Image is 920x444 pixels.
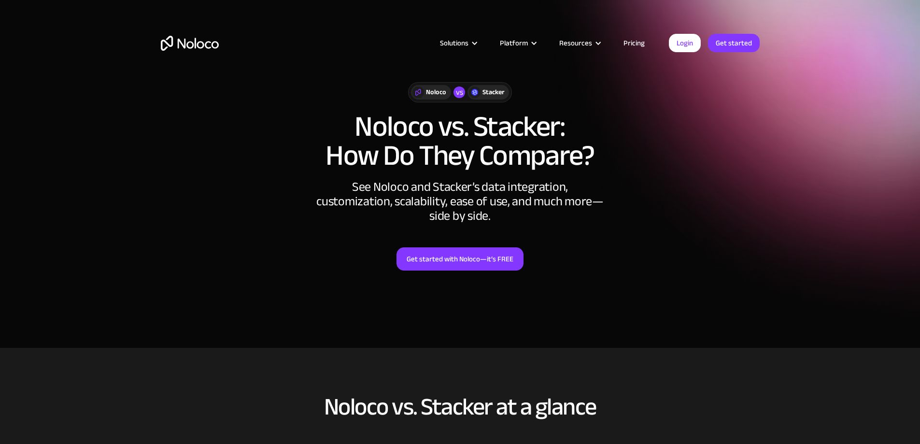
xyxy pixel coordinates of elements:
a: home [161,36,219,51]
a: Pricing [611,37,657,49]
a: Get started [708,34,760,52]
a: Get started with Noloco—it’s FREE [396,247,524,271]
div: vs [453,86,465,98]
div: Solutions [428,37,488,49]
div: Resources [547,37,611,49]
div: Solutions [440,37,468,49]
div: Noloco [426,87,446,98]
h1: Noloco vs. Stacker: How Do They Compare? [161,112,760,170]
div: Resources [559,37,592,49]
a: Login [669,34,701,52]
div: See Noloco and Stacker’s data integration, customization, scalability, ease of use, and much more... [315,180,605,223]
h2: Noloco vs. Stacker at a glance [161,394,760,420]
div: Stacker [482,87,504,98]
div: Platform [500,37,528,49]
div: Platform [488,37,547,49]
